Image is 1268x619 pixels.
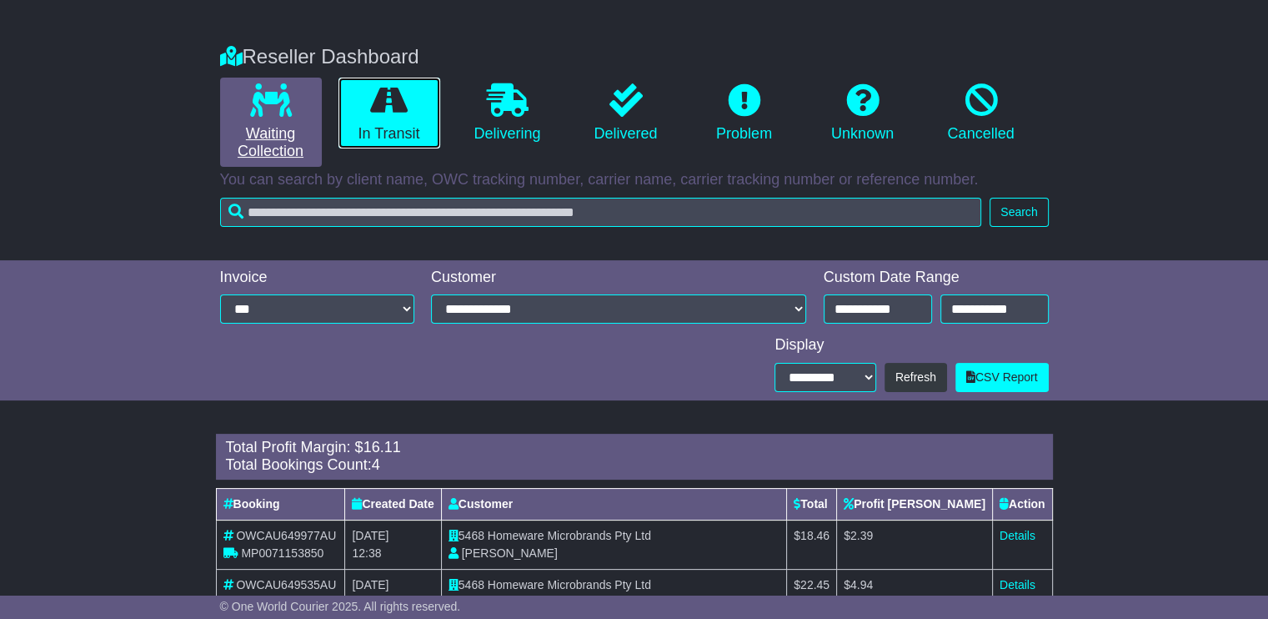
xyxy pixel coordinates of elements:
[885,363,947,392] button: Refresh
[431,269,807,287] div: Customer
[787,520,837,569] td: $
[457,78,559,149] a: Delivering
[345,488,441,520] th: Created Date
[226,439,1043,457] div: Total Profit Margin: $
[220,171,1049,189] p: You can search by client name, OWC tracking number, carrier name, carrier tracking number or refe...
[575,78,677,149] a: Delivered
[837,488,993,520] th: Profit [PERSON_NAME]
[930,78,1032,149] a: Cancelled
[990,198,1048,227] button: Search
[787,488,837,520] th: Total
[1000,529,1035,542] a: Details
[837,569,993,618] td: $
[955,363,1049,392] a: CSV Report
[372,456,380,473] span: 4
[787,569,837,618] td: $
[850,578,873,591] span: 4.94
[694,78,795,149] a: Problem
[220,78,322,167] a: Waiting Collection
[800,529,829,542] span: 18.46
[774,336,1048,355] div: Display
[850,529,873,542] span: 2.39
[824,269,1049,287] div: Custom Date Range
[363,439,401,455] span: 16.11
[352,546,381,560] span: 12:38
[226,456,1043,475] div: Total Bookings Count:
[216,488,345,520] th: Booking
[488,578,651,591] span: Homeware Microbrands Pty Ltd
[236,578,336,591] span: OWCAU649535AU
[800,578,829,591] span: 22.45
[812,78,914,149] a: Unknown
[220,600,461,613] span: © One World Courier 2025. All rights reserved.
[459,529,484,542] span: 5468
[236,529,336,542] span: OWCAU649977AU
[352,529,388,542] span: [DATE]
[462,546,558,560] span: [PERSON_NAME]
[220,269,415,287] div: Invoice
[241,546,323,560] span: MP0071153850
[488,529,651,542] span: Homeware Microbrands Pty Ltd
[212,45,1057,69] div: Reseller Dashboard
[837,520,993,569] td: $
[1000,578,1035,591] a: Details
[992,488,1052,520] th: Action
[459,578,484,591] span: 5468
[441,488,786,520] th: Customer
[338,78,440,149] a: In Transit
[352,578,388,591] span: [DATE]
